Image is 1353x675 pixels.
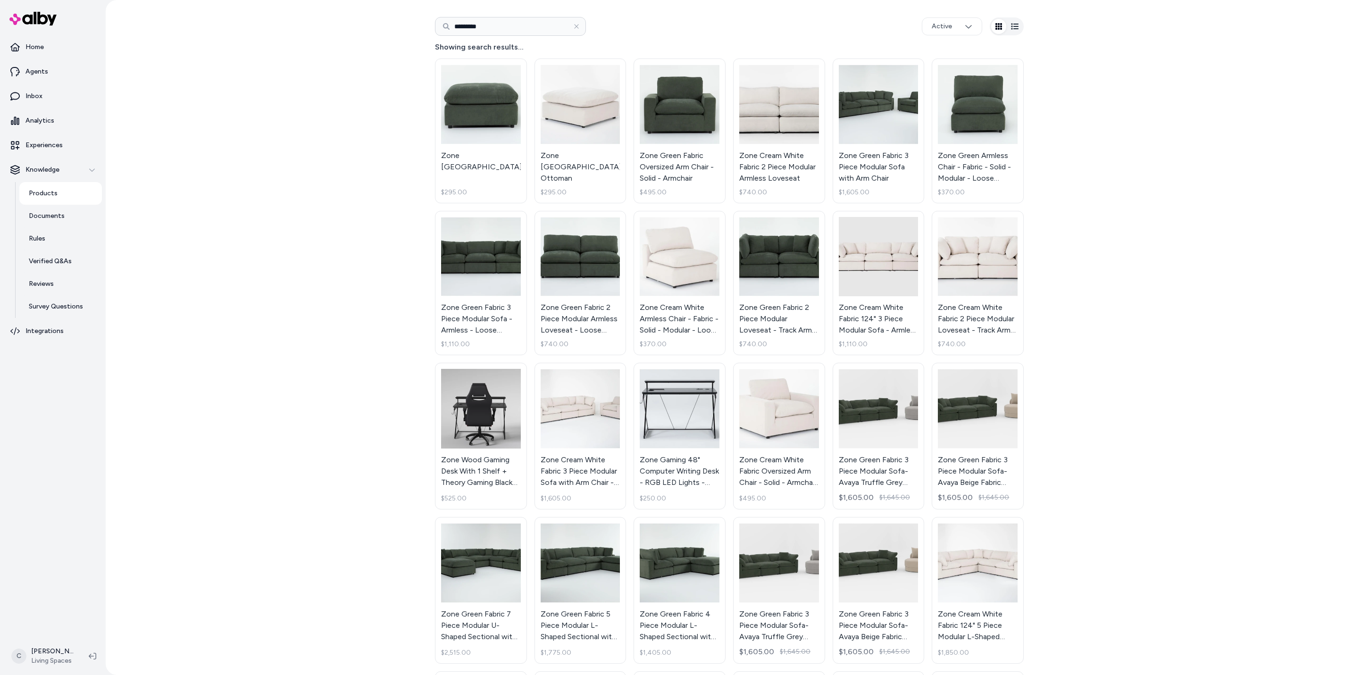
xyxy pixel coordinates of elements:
[19,205,102,227] a: Documents
[29,189,58,198] p: Products
[4,85,102,108] a: Inbox
[535,517,626,664] a: Zone Green Fabric 5 Piece Modular L-Shaped Sectional with 2 Corners 2 Armless Chairs & Ottoman - ...
[19,250,102,273] a: Verified Q&As
[29,302,83,311] p: Survey Questions
[435,42,1024,53] h4: Showing search results...
[634,517,726,664] a: Zone Green Fabric 4 Piece Modular L-Shaped Sectional with 2 Corners 1 Armless Chair & Ottoman - R...
[932,363,1024,509] a: Zone Green Fabric 3 Piece Modular Sofa-Avaya Beige Fabric Wicker Swivel Barrel Chair - Loose Reve...
[4,158,102,181] button: Knowledge
[833,363,925,509] a: Zone Green Fabric 3 Piece Modular Sofa-Avaya Truffle Grey Fabric Swivel Barrel Chair - Loose Reve...
[25,116,54,125] p: Analytics
[932,517,1024,664] a: Zone Cream White Fabric 124" 5 Piece Modular L-Shaped Sectional with 3 Corners 2 Armless Chairs -...
[29,211,65,221] p: Documents
[19,227,102,250] a: Rules
[4,109,102,132] a: Analytics
[733,58,825,203] a: Zone Cream White Fabric 2 Piece Modular Armless LoveseatZone Cream White Fabric 2 Piece Modular A...
[733,211,825,356] a: Zone Green Fabric 2 Piece Modular Loveseat - Track Arms - Loose Reversible BackZone Green Fabric ...
[29,279,54,289] p: Reviews
[932,211,1024,356] a: Zone Cream White Fabric 2 Piece Modular Loveseat - Track Arms - Loose Reversible BackZone Cream W...
[29,234,45,243] p: Rules
[634,363,726,509] a: Zone Gaming 48" Computer Writing Desk - RGB LED Lights - USB - Power Outlet - 1 Shelf StorageZone...
[435,211,527,356] a: Zone Green Fabric 3 Piece Modular Sofa - Armless - Loose Reversible BackZone Green Fabric 3 Piece...
[634,58,726,203] a: Zone Green Fabric Oversized Arm Chair - Solid - ArmchairZone Green Fabric Oversized Arm Chair - S...
[19,273,102,295] a: Reviews
[435,58,527,203] a: Zone Green Ottoman - SquareZone [GEOGRAPHIC_DATA]$295.00
[29,257,72,266] p: Verified Q&As
[634,211,726,356] a: Zone Cream White Armless Chair - Fabric - Solid - Modular - Loose Reversible BackZone Cream White...
[932,58,1024,203] a: Zone Green Armless Chair - Fabric - Solid - Modular - Loose Reversible BackZone Green Armless Cha...
[11,649,26,664] span: C
[25,141,63,150] p: Experiences
[733,517,825,664] a: Zone Green Fabric 3 Piece Modular Sofa-Avaya Truffle Grey Fabric Swivel Barrel Chair - Loose Reve...
[4,134,102,157] a: Experiences
[733,363,825,509] a: Zone Cream White Fabric Oversized Arm Chair - Solid - Armchair - Reading - With Arms - Club - Loo...
[922,17,982,35] button: Active
[4,60,102,83] a: Agents
[435,363,527,509] a: Zone Wood Gaming Desk With 1 Shelf + Theory Gaming Black Chair - 2 Piece - RollingZone Wood Gamin...
[833,58,925,203] a: Zone Green Fabric 3 Piece Modular Sofa with Arm ChairZone Green Fabric 3 Piece Modular Sofa with ...
[435,517,527,664] a: Zone Green Fabric 7 Piece Modular U-Shaped Sectional with 3 Corners 3 Armless Chairs & Ottoman - ...
[6,641,81,671] button: C[PERSON_NAME]Living Spaces
[25,326,64,336] p: Integrations
[535,363,626,509] a: Zone Cream White Fabric 3 Piece Modular Sofa with Arm Chair - Loose Reversible BackZone Cream Whi...
[9,12,57,25] img: alby Logo
[19,182,102,205] a: Products
[4,36,102,58] a: Home
[25,165,59,175] p: Knowledge
[25,67,48,76] p: Agents
[31,647,74,656] p: [PERSON_NAME]
[833,517,925,664] a: Zone Green Fabric 3 Piece Modular Sofa-Avaya Beige Fabric Wicker Swivel Barrel Chair - Loose Reve...
[535,211,626,356] a: Zone Green Fabric 2 Piece Modular Armless Loveseat - Loose Reversible BackZone Green Fabric 2 Pie...
[535,58,626,203] a: Zone Cream Square OttomanZone [GEOGRAPHIC_DATA] Ottoman$295.00
[19,295,102,318] a: Survey Questions
[833,211,925,356] a: Zone Cream White Fabric 124" 3 Piece Modular Sofa - Armless - Loose Reversible BackZone Cream Whi...
[25,92,42,101] p: Inbox
[31,656,74,666] span: Living Spaces
[25,42,44,52] p: Home
[4,320,102,342] a: Integrations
